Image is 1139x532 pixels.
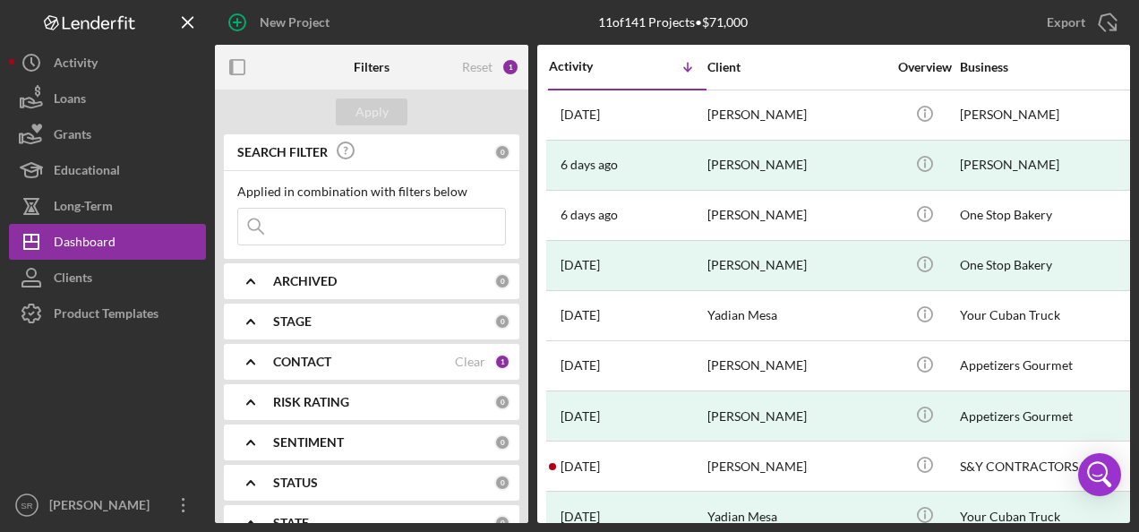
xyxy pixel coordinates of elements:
b: Filters [354,60,390,74]
time: 2025-08-15 23:38 [561,158,618,172]
time: 2025-08-14 16:34 [561,258,600,272]
div: [PERSON_NAME] [960,142,1139,189]
div: [PERSON_NAME] [960,91,1139,139]
button: SR[PERSON_NAME] [9,487,206,523]
button: Activity [9,45,206,81]
button: Apply [336,99,407,125]
time: 2025-08-13 19:23 [561,409,600,424]
time: 2025-08-13 19:46 [561,358,600,373]
time: 2025-08-15 18:42 [561,208,618,222]
b: SENTIMENT [273,435,344,450]
div: Client [707,60,886,74]
button: Loans [9,81,206,116]
button: Educational [9,152,206,188]
div: [PERSON_NAME] [707,91,886,139]
div: 0 [494,434,510,450]
button: New Project [215,4,347,40]
div: Apply [355,99,389,125]
b: ARCHIVED [273,274,337,288]
div: Export [1047,4,1085,40]
div: Applied in combination with filters below [237,184,506,199]
text: SR [21,501,32,511]
div: Reset [462,60,492,74]
div: Open Intercom Messenger [1078,453,1121,496]
div: [PERSON_NAME] [707,142,886,189]
button: Product Templates [9,296,206,331]
div: Product Templates [54,296,158,336]
b: STAGE [273,314,312,329]
div: Activity [54,45,98,85]
div: [PERSON_NAME] [707,342,886,390]
div: Loans [54,81,86,121]
div: 0 [494,475,510,491]
div: One Stop Bakery [960,192,1139,239]
time: 2025-08-19 00:40 [561,107,600,122]
div: Grants [54,116,91,157]
b: STATE [273,516,309,530]
div: [PERSON_NAME] [707,442,886,490]
div: [PERSON_NAME] [707,392,886,440]
button: Long-Term [9,188,206,224]
div: Clear [455,355,485,369]
button: Export [1029,4,1130,40]
div: 0 [494,394,510,410]
div: Dashboard [54,224,116,264]
div: Appetizers Gourmet [960,392,1139,440]
div: 1 [494,354,510,370]
div: Educational [54,152,120,193]
div: Long-Term [54,188,113,228]
div: S&Y CONTRACTORS LLC [960,442,1139,490]
b: STATUS [273,476,318,490]
time: 2025-08-07 17:24 [561,510,600,524]
div: 1 [501,58,519,76]
div: Yadian Mesa [707,292,886,339]
div: Clients [54,260,92,300]
div: Appetizers Gourmet [960,342,1139,390]
button: Clients [9,260,206,296]
div: 0 [494,144,510,160]
div: Your Cuban Truck [960,292,1139,339]
div: [PERSON_NAME] [707,242,886,289]
div: 0 [494,515,510,531]
div: [PERSON_NAME] [45,487,161,528]
b: CONTACT [273,355,331,369]
b: RISK RATING [273,395,349,409]
time: 2025-08-13 17:16 [561,459,600,474]
div: New Project [260,4,330,40]
div: 0 [494,313,510,330]
div: 0 [494,273,510,289]
div: 11 of 141 Projects • $71,000 [598,15,748,30]
time: 2025-08-13 20:55 [561,308,600,322]
div: Business [960,60,1139,74]
div: Overview [891,60,958,74]
div: One Stop Bakery [960,242,1139,289]
button: Grants [9,116,206,152]
div: [PERSON_NAME] [707,192,886,239]
b: SEARCH FILTER [237,145,328,159]
button: Dashboard [9,224,206,260]
div: Activity [549,59,628,73]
